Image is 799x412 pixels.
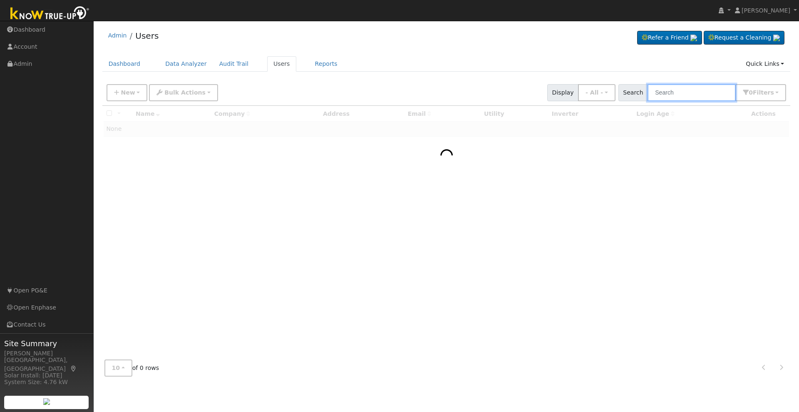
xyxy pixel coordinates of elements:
[104,360,132,377] button: 10
[159,56,213,72] a: Data Analyzer
[70,365,77,372] a: Map
[4,378,89,387] div: System Size: 4.76 kW
[121,89,135,96] span: New
[107,84,148,101] button: New
[637,31,702,45] a: Refer a Friend
[704,31,784,45] a: Request a Cleaning
[735,84,786,101] button: 0Filters
[6,5,94,23] img: Know True-Up
[43,398,50,405] img: retrieve
[4,349,89,358] div: [PERSON_NAME]
[213,56,255,72] a: Audit Trail
[770,89,774,96] span: s
[753,89,774,96] span: Filter
[4,371,89,380] div: Solar Install: [DATE]
[618,84,648,101] span: Search
[108,32,127,39] a: Admin
[164,89,206,96] span: Bulk Actions
[4,356,89,373] div: [GEOGRAPHIC_DATA], [GEOGRAPHIC_DATA]
[690,35,697,41] img: retrieve
[104,360,159,377] span: of 0 rows
[267,56,296,72] a: Users
[739,56,790,72] a: Quick Links
[149,84,218,101] button: Bulk Actions
[648,84,736,101] input: Search
[102,56,147,72] a: Dashboard
[4,338,89,349] span: Site Summary
[773,35,780,41] img: retrieve
[547,84,578,101] span: Display
[112,365,120,371] span: 10
[309,56,344,72] a: Reports
[578,84,615,101] button: - All -
[742,7,790,14] span: [PERSON_NAME]
[135,31,159,41] a: Users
